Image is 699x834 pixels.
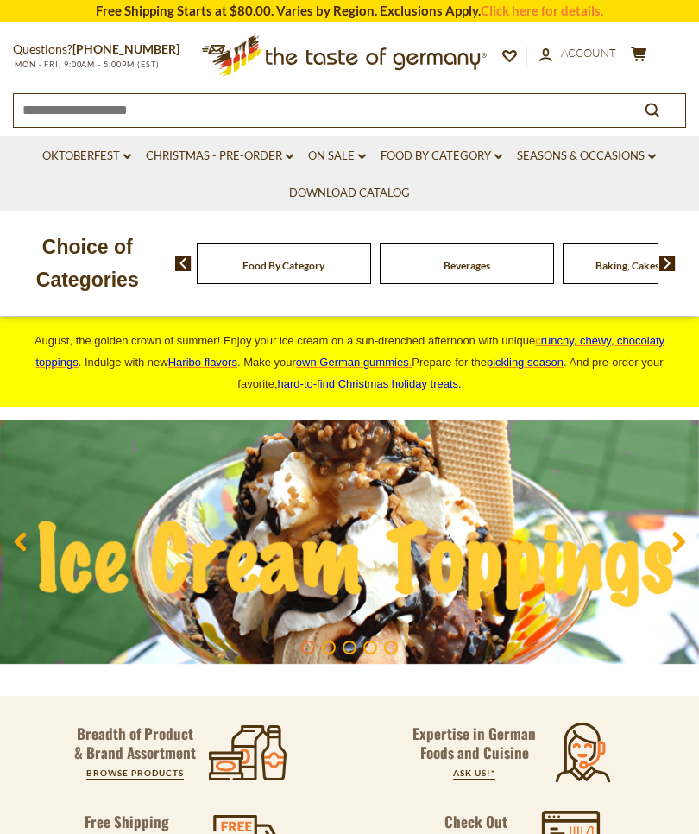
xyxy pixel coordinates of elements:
[146,147,293,166] a: Christmas - PRE-ORDER
[86,768,184,778] a: BROWSE PRODUCTS
[175,256,192,271] img: previous arrow
[487,356,564,369] a: pickling season
[381,147,502,166] a: Food By Category
[42,147,131,166] a: Oktoberfest
[242,259,324,272] a: Food By Category
[36,334,665,369] span: runchy, chewy, chocolaty toppings
[72,724,198,762] p: Breadth of Product & Brand Assortment
[72,41,179,56] a: [PHONE_NUMBER]
[517,147,656,166] a: Seasons & Occasions
[36,334,665,369] a: crunchy, chewy, chocolaty toppings
[453,768,495,778] a: ASK US!*
[296,356,412,369] a: own German gummies.
[35,334,664,390] span: August, the golden crown of summer! Enjoy your ice cream on a sun-drenched afternoon with unique ...
[444,259,490,272] a: Beverages
[289,184,410,203] a: Download Catalog
[168,356,237,369] a: Haribo flavors
[278,377,462,390] span: .
[481,3,603,18] a: Click here for details.
[296,356,409,369] span: own German gummies
[13,60,160,69] span: MON - FRI, 9:00AM - 5:00PM (EST)
[539,44,616,63] a: Account
[308,147,366,166] a: On Sale
[659,256,676,271] img: next arrow
[412,724,537,762] p: Expertise in German Foods and Cuisine
[13,39,192,60] p: Questions?
[561,46,616,60] span: Account
[278,377,459,390] a: hard-to-find Christmas holiday treats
